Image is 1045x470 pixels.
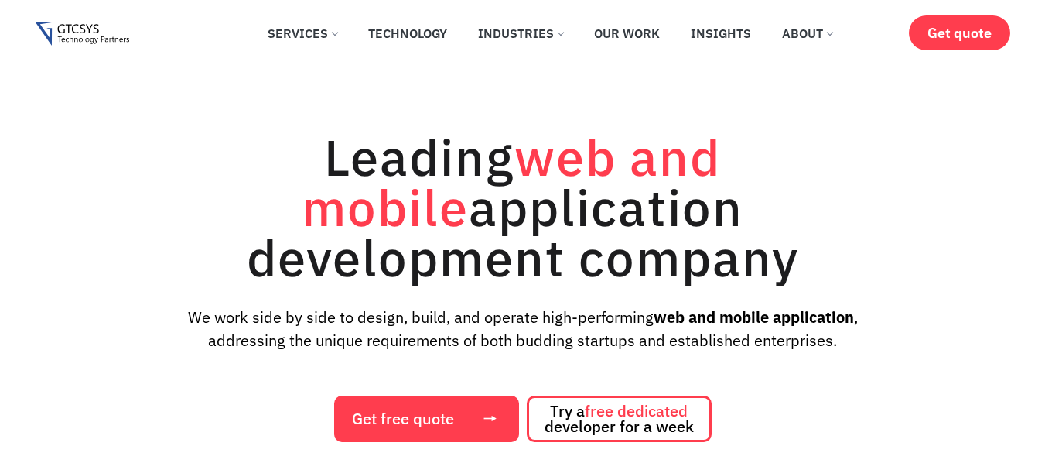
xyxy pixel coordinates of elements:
[585,400,688,421] span: free dedicated
[334,396,519,442] a: Get free quote
[679,16,763,50] a: Insights
[654,307,854,328] strong: web and mobile application
[927,25,992,41] span: Get quote
[302,124,721,240] span: web and mobile
[152,306,893,352] p: We work side by side to design, build, and operate high-performing , addressing the unique requir...
[545,403,694,434] span: Try a developer for a week
[36,22,129,46] img: Gtcsys logo
[527,396,712,442] a: Try afree dedicated developer for a week
[466,16,575,50] a: Industries
[909,15,1010,50] a: Get quote
[256,16,349,50] a: Services
[770,16,844,50] a: About
[175,132,871,283] h1: Leading application development company
[582,16,671,50] a: Our Work
[352,411,454,427] span: Get free quote
[357,16,459,50] a: Technology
